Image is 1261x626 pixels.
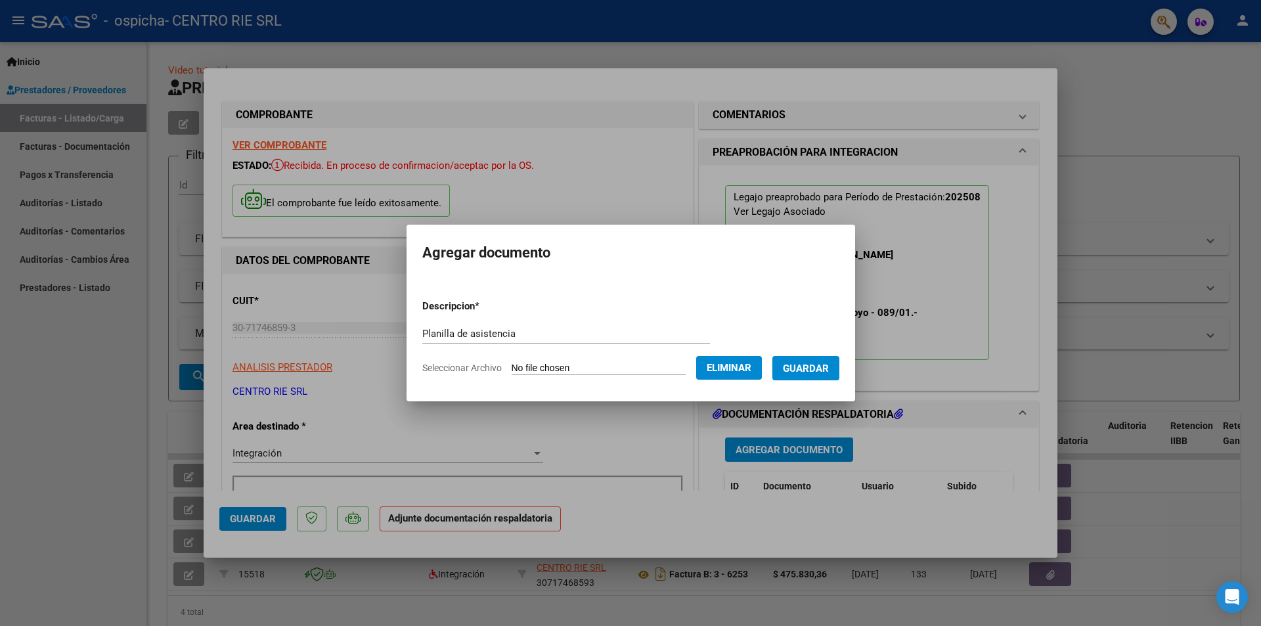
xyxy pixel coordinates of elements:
[1216,581,1248,613] div: Open Intercom Messenger
[783,363,829,374] span: Guardar
[422,363,502,373] span: Seleccionar Archivo
[772,356,839,380] button: Guardar
[422,299,548,314] p: Descripcion
[422,240,839,265] h2: Agregar documento
[707,362,751,374] span: Eliminar
[696,356,762,380] button: Eliminar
